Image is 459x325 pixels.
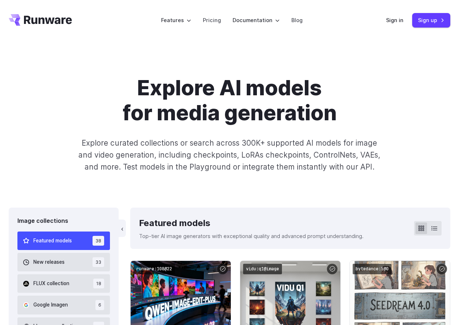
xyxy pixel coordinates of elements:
[93,236,104,246] span: 38
[33,280,69,288] span: FLUX collection
[386,16,403,24] a: Sign in
[53,75,406,125] h1: Explore AI models for media generation
[9,14,72,26] a: Go to /
[17,274,110,293] button: FLUX collection 18
[134,264,175,274] code: runware:108@22
[93,279,104,288] span: 18
[33,301,68,309] span: Google Imagen
[17,253,110,271] button: New releases 33
[17,232,110,250] button: Featured models 38
[139,232,364,240] p: Top-tier AI image generators with exceptional quality and advanced prompt understanding.
[119,220,126,237] button: ‹
[161,16,191,24] label: Features
[412,13,450,27] a: Sign up
[95,300,104,310] span: 6
[203,16,221,24] a: Pricing
[353,264,392,274] code: bytedance:5@0
[17,216,110,226] div: Image collections
[17,296,110,314] button: Google Imagen 6
[75,137,384,173] p: Explore curated collections or search across 300K+ supported AI models for image and video genera...
[93,257,104,267] span: 33
[33,258,65,266] span: New releases
[291,16,303,24] a: Blog
[139,216,364,230] div: Featured models
[33,237,72,245] span: Featured models
[243,264,282,274] code: vidu:q1@image
[233,16,280,24] label: Documentation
